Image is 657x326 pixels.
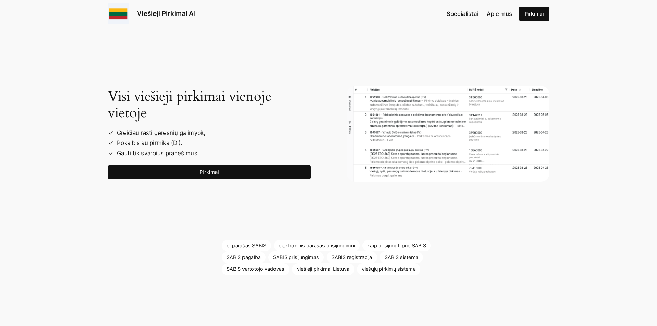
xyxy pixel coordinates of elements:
[113,128,311,138] li: Greičiau rasti geresnių galimybių
[113,148,311,158] li: Gauti tik svarbius pranešimus..
[222,24,436,43] iframe: Like or Reblog
[274,240,360,251] a: elektroninis parašas prisijungimui
[447,9,478,18] a: Specialistai
[447,9,512,18] nav: Navigation
[487,9,512,18] a: Apie mus
[487,10,512,17] span: Apie mus
[222,263,289,275] a: SABIS vartotojo vadovas
[222,240,271,251] a: e. parašas SABIS
[327,251,377,263] a: SABIS registracija
[292,263,354,275] a: viešieji pirkimai Lietuva
[519,7,549,21] a: Pirkimai
[113,138,311,148] li: Pokalbis su pirmika (DI).
[362,240,431,251] a: kaip prisijungti prie SABIS
[357,263,420,275] a: viešųjų pirkimų sistema
[222,251,266,263] a: SABIS pagalba
[447,10,478,17] span: Specialistai
[380,251,423,263] a: SABIS sistema
[108,3,129,24] img: Viešieji pirkimai logo
[108,88,311,121] h2: Visi viešieji pirkimai vienoje vietoje
[137,9,196,18] a: Viešieji Pirkimai AI
[268,251,324,263] a: SABIS prisijungimas
[108,165,311,179] a: Pirkimai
